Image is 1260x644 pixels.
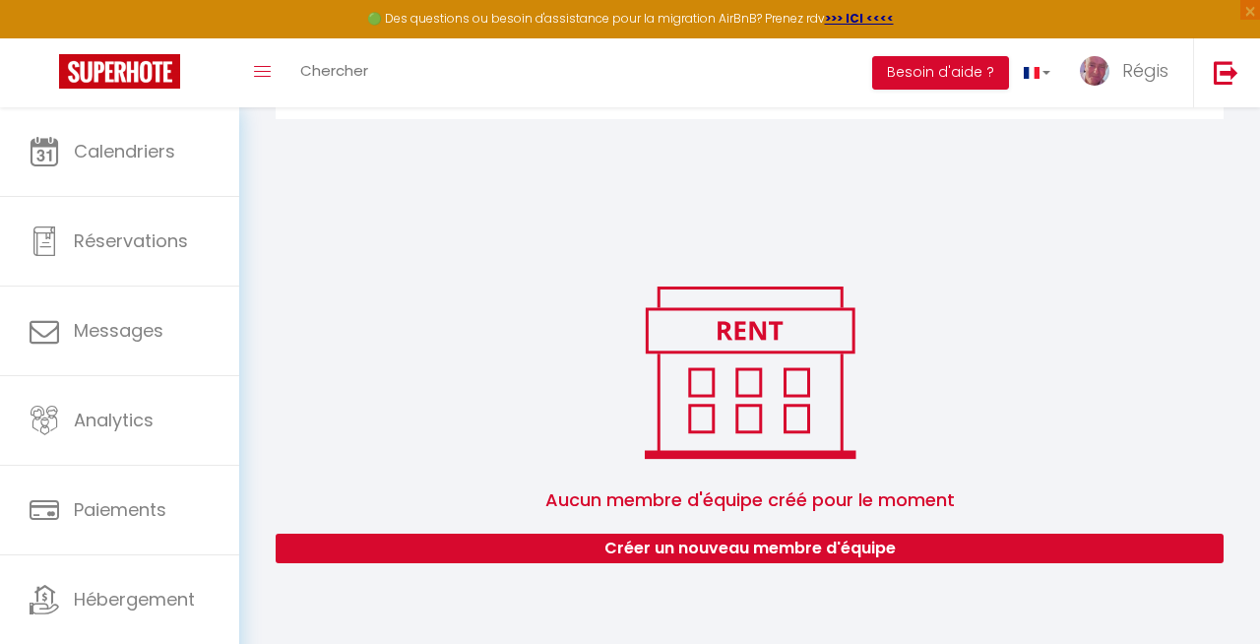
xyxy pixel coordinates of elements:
[74,139,175,163] span: Calendriers
[825,10,894,27] a: >>> ICI <<<<
[74,587,195,612] span: Hébergement
[1214,60,1238,85] img: logout
[74,228,188,253] span: Réservations
[74,408,154,432] span: Analytics
[300,60,368,81] span: Chercher
[74,318,163,343] span: Messages
[59,54,180,89] img: Super Booking
[1065,38,1193,107] a: ... Régis
[1122,58,1168,83] span: Régis
[276,467,1224,534] span: Aucun membre d'équipe créé pour le moment
[624,278,875,467] img: rent.png
[74,497,166,522] span: Paiements
[276,534,1224,563] button: Créer un nouveau membre d'équipe
[1080,56,1109,86] img: ...
[872,56,1009,90] button: Besoin d'aide ?
[285,38,383,107] a: Chercher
